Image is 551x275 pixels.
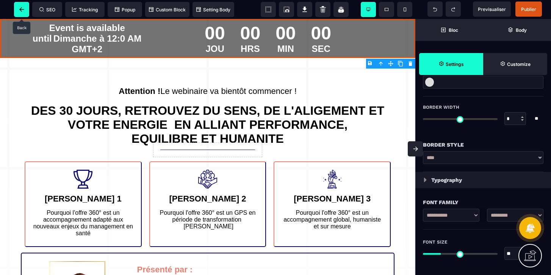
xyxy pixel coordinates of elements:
img: b1af0f0446780bf0ccba6bbcfdfb3f42_trophy.png [74,151,92,170]
span: Publier [521,6,536,12]
img: loading [424,178,427,182]
span: View components [261,2,276,17]
p: Typography [431,175,462,184]
span: Custom Block [149,7,186,12]
span: SEO [39,7,55,12]
b: [PERSON_NAME] 1 [45,175,122,184]
span: Previsualiser [478,6,506,12]
img: 76416e5b4a33939f798fd553bcb44a27_team.png [198,151,217,170]
strong: Body [516,27,527,33]
h1: DES 30 JOURS, RETROUVEZ DU SENS, DE L'ALIGEMENT ET VOTRE ENERGIE EN ALLIANT PERFORMANCE, EQUILIBR... [21,81,394,131]
strong: Customize [507,61,531,67]
span: Open Blocks [415,19,483,41]
span: Preview [473,2,511,17]
div: 00 [275,4,296,25]
div: 00 [205,4,225,25]
span: Tracking [72,7,98,12]
div: Border Style [423,140,543,149]
b: Attention ! [119,67,160,77]
div: HRS [240,25,260,35]
span: Popup [115,7,135,12]
span: Font Size [423,239,448,245]
span: Setting Body [196,7,230,12]
strong: Bloc [449,27,458,33]
span: Settings [419,53,483,75]
b: [PERSON_NAME] 2 [169,175,246,184]
text: Pourquoi l'offre 360° est un accompagnement global, humaniste et sur mesure [282,189,382,213]
div: 00 [240,4,260,25]
span: Event is available until [33,4,125,25]
img: 1345cbd29540740ca3154ca2d2285a9c_trophy(1).png [323,151,342,170]
h2: Le webinaire va bientôt commencer ! [21,64,394,81]
span: Open Style Manager [483,53,547,75]
div: SEC [311,25,331,35]
span: Screenshot [279,2,294,17]
b: Présenté par : [137,246,193,255]
div: Font Family [423,198,543,207]
span: Open Layer Manager [483,19,551,41]
div: 00 [311,4,331,25]
strong: Settings [446,61,464,67]
div: MIN [275,25,296,35]
text: Pourquoi l'offre 360° est un accompagnement adapté aux nouveaux enjeux du management en santé [33,189,133,220]
div: JOU [205,25,225,35]
text: Pourquoi l'offre 360° est un GPS en période de transformation [PERSON_NAME] [158,189,258,213]
span: Border Width [423,104,459,110]
b: [PERSON_NAME] 3 [294,175,371,184]
span: Dimanche à 12:0 AM GMT+2 [53,14,142,35]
